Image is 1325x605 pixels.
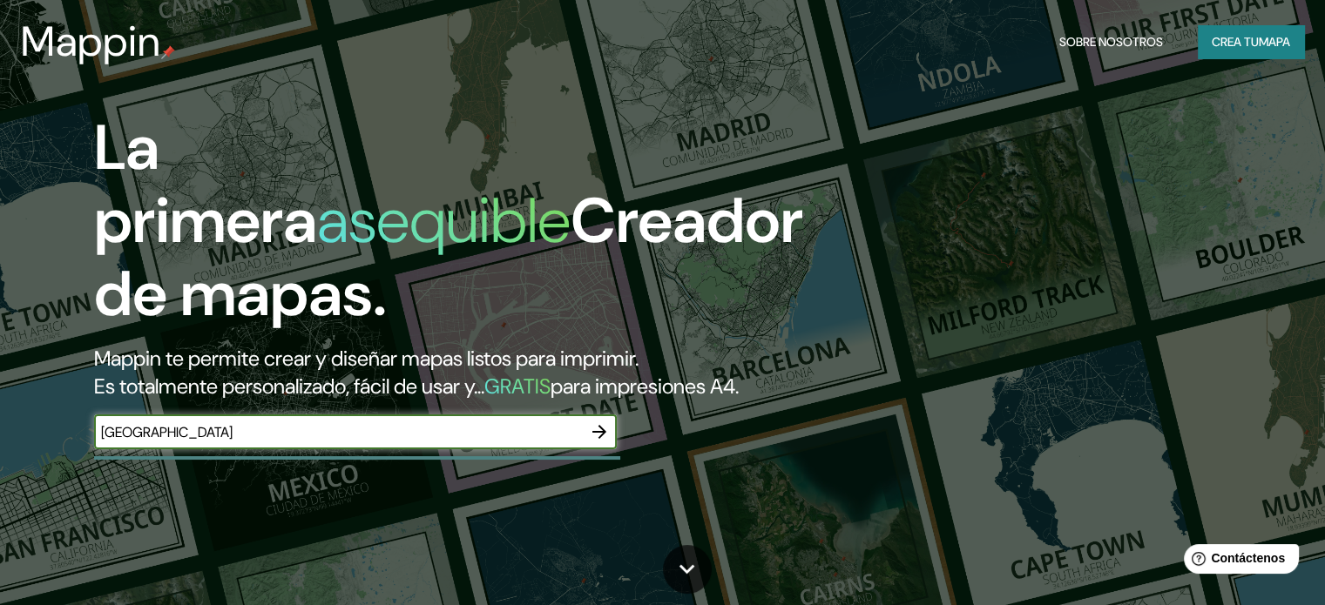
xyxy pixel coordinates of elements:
[94,180,803,334] font: Creador de mapas.
[1059,34,1163,50] font: Sobre nosotros
[1198,25,1304,58] button: Crea tumapa
[1259,34,1290,50] font: mapa
[94,422,582,442] input: Elige tu lugar favorito
[94,345,639,372] font: Mappin te permite crear y diseñar mapas listos para imprimir.
[317,180,571,261] font: asequible
[484,373,551,400] font: GRATIS
[1052,25,1170,58] button: Sobre nosotros
[94,107,317,261] font: La primera
[21,14,161,69] font: Mappin
[161,45,175,59] img: pin de mapeo
[94,373,484,400] font: Es totalmente personalizado, fácil de usar y...
[1170,537,1306,586] iframe: Lanzador de widgets de ayuda
[551,373,739,400] font: para impresiones A4.
[1212,34,1259,50] font: Crea tu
